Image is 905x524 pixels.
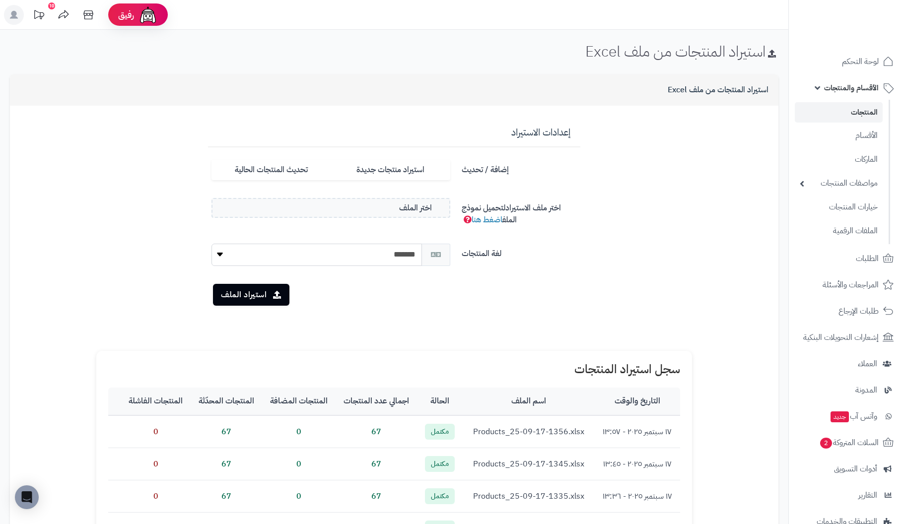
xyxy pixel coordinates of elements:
[191,415,262,448] td: 67
[463,448,594,480] td: Products_25-09-17-1345.xlsx
[819,436,879,450] span: السلات المتروكة
[594,388,680,415] th: التاريخ والوقت
[138,5,158,25] img: ai-face.png
[668,86,768,95] h3: استيراد المنتجات من ملف Excel
[331,160,450,180] label: استيراد منتجات جديدة
[262,415,336,448] td: 0
[462,202,517,226] span: لتحميل نموذج الملف
[803,330,879,344] span: إشعارات التحويلات البنكية
[795,352,899,376] a: العملاء
[26,5,51,27] a: تحديثات المنصة
[795,483,899,507] a: التقارير
[795,149,883,170] a: الماركات
[48,2,55,9] div: 10
[858,488,877,502] span: التقارير
[834,462,877,476] span: أدوات التسويق
[795,378,899,402] a: المدونة
[795,196,883,218] a: خيارات المنتجات
[795,273,899,297] a: المراجعات والأسئلة
[336,480,417,513] td: 67
[121,448,191,480] td: 0
[15,485,39,509] div: Open Intercom Messenger
[855,383,877,397] span: المدونة
[417,388,463,415] th: الحالة
[842,55,879,68] span: لوحة التحكم
[458,198,584,226] label: اختر ملف الاستيراد
[463,480,594,513] td: Products_25-09-17-1335.xlsx
[830,409,877,423] span: وآتس آب
[425,488,455,504] span: مكتمل
[191,448,262,480] td: 67
[856,252,879,265] span: الطلبات
[824,81,879,95] span: الأقسام والمنتجات
[336,415,417,448] td: 67
[191,388,262,415] th: المنتجات المحدّثة
[594,480,680,513] td: ١٧ سبتمبر ٢٠٢٥ - ١٣:٣٦
[472,214,502,226] a: اضغط هنا
[262,480,336,513] td: 0
[211,160,331,180] label: تحديث المنتجات الحالية
[463,415,594,448] td: Products_25-09-17-1356.xlsx
[795,247,899,270] a: الطلبات
[795,50,899,73] a: لوحة التحكم
[108,363,680,376] h1: سجل استيراد المنتجات
[795,125,883,146] a: الأقسام
[585,43,778,60] h1: استيراد المنتجات من ملف Excel
[425,456,455,472] span: مكتمل
[458,244,584,260] label: لغة المنتجات
[795,404,899,428] a: وآتس آبجديد
[838,304,879,318] span: طلبات الإرجاع
[191,480,262,513] td: 67
[594,448,680,480] td: ١٧ سبتمبر ٢٠٢٥ - ١٣:٤٥
[594,415,680,448] td: ١٧ سبتمبر ٢٠٢٥ - ١٣:٥٧
[425,424,455,440] span: مكتمل
[795,102,883,123] a: المنتجات
[823,278,879,292] span: المراجعات والأسئلة
[795,173,883,194] a: مواصفات المنتجات
[121,415,191,448] td: 0
[795,326,899,349] a: إشعارات التحويلات البنكية
[118,9,134,21] span: رفيق
[820,438,832,449] span: 2
[262,448,336,480] td: 0
[511,126,570,139] span: إعدادات الاستيراد
[121,388,191,415] th: المنتجات الفاشلة
[336,448,417,480] td: 67
[262,388,336,415] th: المنتجات المضافة
[831,411,849,422] span: جديد
[399,202,432,214] span: اختر الملف
[458,160,584,176] label: إضافة / تحديث
[858,357,877,371] span: العملاء
[795,457,899,481] a: أدوات التسويق
[795,431,899,455] a: السلات المتروكة2
[795,299,899,323] a: طلبات الإرجاع
[795,220,883,242] a: الملفات الرقمية
[121,480,191,513] td: 0
[463,388,594,415] th: اسم الملف
[213,284,289,306] button: استيراد الملف
[336,388,417,415] th: اجمالي عدد المنتجات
